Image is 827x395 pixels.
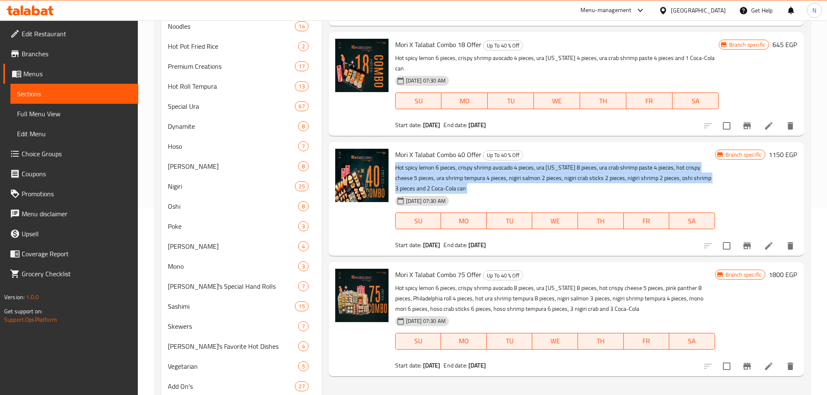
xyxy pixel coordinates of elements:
span: Full Menu View [17,109,132,119]
p: Hot spicy lemon 6 pieces, crispy shrimp avocado 8 pieces, ura [US_STATE] 8 pieces, hot crispy che... [395,283,715,314]
button: FR [626,92,673,109]
div: items [298,201,309,211]
div: Oshi8 [161,196,322,216]
h6: 1150 EGP [769,149,797,160]
div: Dynamite8 [161,116,322,136]
div: items [298,241,309,251]
span: Coverage Report [22,249,132,259]
img: Mori X Talabat Combo 75 Offer [335,269,389,322]
button: FR [624,333,670,350]
span: 8 [299,122,308,130]
div: items [298,361,309,371]
span: FR [627,215,666,227]
span: 3 [299,262,308,270]
span: 7 [299,282,308,290]
span: 5 [299,362,308,370]
a: Grocery Checklist [3,264,138,284]
div: Up To 40 % Off [483,150,523,160]
span: Start date: [395,240,422,250]
span: End date: [443,240,467,250]
span: FR [627,335,666,347]
a: Choice Groups [3,144,138,164]
h6: 1800 EGP [769,269,797,280]
button: MO [441,212,487,229]
a: Edit menu item [764,241,774,251]
span: SU [399,95,438,107]
div: items [298,341,309,351]
span: Nigiri [168,181,295,191]
button: Branch-specific-item [737,116,757,136]
button: SA [669,333,715,350]
img: Mori X Talabat Combo 40 Offer [335,149,389,202]
div: items [295,181,308,191]
div: items [295,21,308,31]
a: Sections [10,84,138,104]
span: Sashimi [168,301,295,311]
span: Vegetarian [168,361,298,371]
span: MO [444,335,483,347]
button: delete [780,116,800,136]
button: SU [395,92,442,109]
a: Promotions [3,184,138,204]
div: [GEOGRAPHIC_DATA] [671,6,726,15]
img: Mori X Talabat Combo 18 Offer [335,39,389,92]
button: delete [780,236,800,256]
span: Get support on: [4,306,42,317]
div: Hot Pot Fried Rice [168,41,298,51]
span: Coupons [22,169,132,179]
div: items [298,261,309,271]
div: Mori's Special Hand Rolls [168,281,298,291]
span: SU [399,335,438,347]
div: items [298,281,309,291]
span: WE [536,335,575,347]
span: MO [445,95,484,107]
a: Full Menu View [10,104,138,124]
span: TH [581,215,620,227]
span: WE [537,95,577,107]
span: Special Ura [168,101,295,111]
span: 1.0.0 [26,292,39,302]
span: 7 [299,142,308,150]
span: Mori X Talabat Combo 75 Offer [395,268,481,281]
button: SA [669,212,715,229]
span: TU [491,95,531,107]
button: delete [780,356,800,376]
span: [PERSON_NAME] [168,161,298,171]
span: 15 [295,302,308,310]
button: SU [395,333,441,350]
b: [DATE] [423,240,441,250]
span: Version: [4,292,25,302]
span: 4 [299,342,308,350]
div: Dynamite [168,121,298,131]
span: 7 [299,322,308,330]
button: TU [487,333,533,350]
button: WE [532,212,578,229]
span: SA [673,215,712,227]
span: [PERSON_NAME] [168,241,298,251]
div: items [295,101,308,111]
div: Premium Creations17 [161,56,322,76]
span: 14 [295,22,308,30]
span: Sections [17,89,132,99]
b: [DATE] [423,120,441,130]
span: Mono [168,261,298,271]
div: Hot Roll Tempura13 [161,76,322,96]
p: Hot spicy lemon 6 pieces, crispy shrimp avocado 4 pieces, ura [US_STATE] 4 pieces, ura crab shrim... [395,53,719,74]
span: SA [673,335,712,347]
span: 13 [295,82,308,90]
div: Nigiri25 [161,176,322,196]
div: Menu-management [580,5,632,15]
span: 27 [295,382,308,390]
div: Skewers7 [161,316,322,336]
div: items [298,121,309,131]
span: Select to update [718,117,735,135]
span: 67 [295,102,308,110]
span: 8 [299,202,308,210]
span: [DATE] 07:30 AM [403,317,449,325]
b: [DATE] [423,360,441,371]
div: items [298,41,309,51]
span: Start date: [395,360,422,371]
span: Edit Restaurant [22,29,132,39]
span: End date: [443,360,467,371]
